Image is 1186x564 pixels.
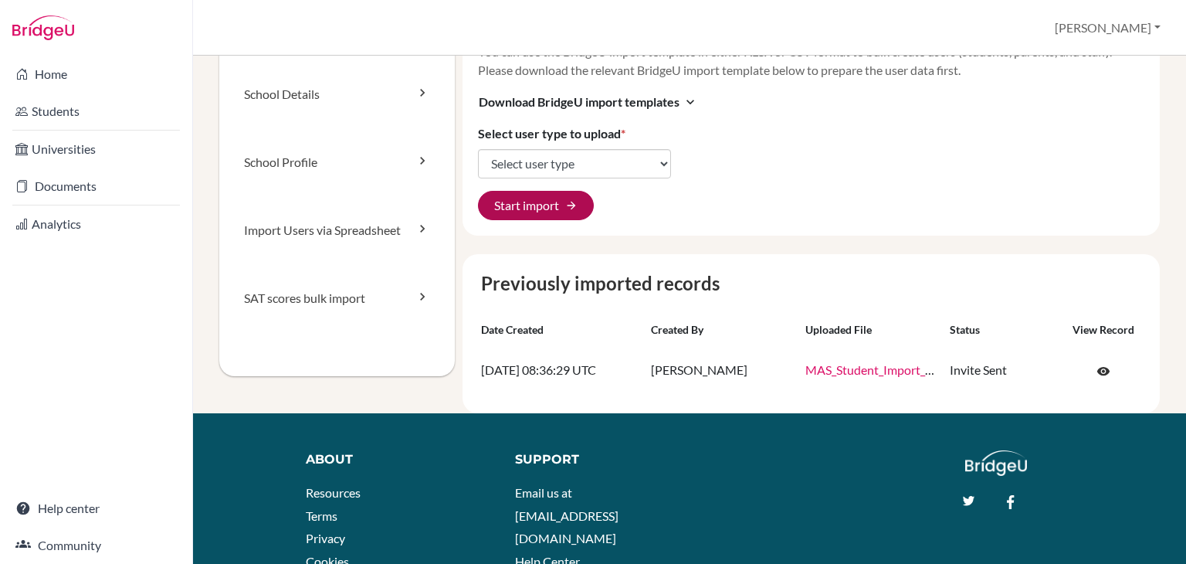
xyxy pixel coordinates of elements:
a: MAS_Student_Import_Class_of_2028.xlsx [805,362,1025,377]
div: Support [515,450,675,469]
span: Download BridgeU import templates [479,93,679,111]
td: [DATE] 08:36:29 UTC [475,344,645,398]
th: Date created [475,316,645,344]
a: SAT scores bulk import [219,264,455,332]
a: Students [3,96,189,127]
a: Click to open the record on its current state [1080,356,1127,386]
button: [PERSON_NAME] [1048,13,1167,42]
button: Start import [478,191,594,220]
p: You can use the BridgeU import template in either XLSX or CSV format to bulk create users (studen... [478,42,1145,80]
label: Select user type to upload [478,124,625,143]
a: School Profile [219,128,455,196]
th: View record [1059,316,1147,344]
a: Email us at [EMAIL_ADDRESS][DOMAIN_NAME] [515,485,618,545]
th: Uploaded file [799,316,944,344]
span: arrow_forward [565,199,578,212]
div: About [306,450,480,469]
a: Analytics [3,209,189,240]
th: Status [944,316,1059,344]
img: logo_white@2x-f4f0deed5e89b7ecb1c2cc34c3e3d731f90f0f143d5ea2071677605dd97b5244.png [965,450,1028,476]
a: Import Users via Spreadsheet [219,196,455,264]
button: Download BridgeU import templatesexpand_more [478,92,699,112]
a: Documents [3,171,189,202]
caption: Previously imported records [475,270,1148,297]
a: Terms [306,508,337,523]
a: Resources [306,485,361,500]
a: Home [3,59,189,90]
i: expand_more [683,94,698,110]
td: Invite Sent [944,344,1059,398]
a: School Details [219,60,455,128]
img: Bridge-U [12,15,74,40]
a: Help center [3,493,189,524]
th: Created by [645,316,799,344]
td: [PERSON_NAME] [645,344,799,398]
a: Privacy [306,531,345,545]
span: visibility [1096,365,1110,379]
a: Universities [3,134,189,165]
a: Community [3,530,189,561]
